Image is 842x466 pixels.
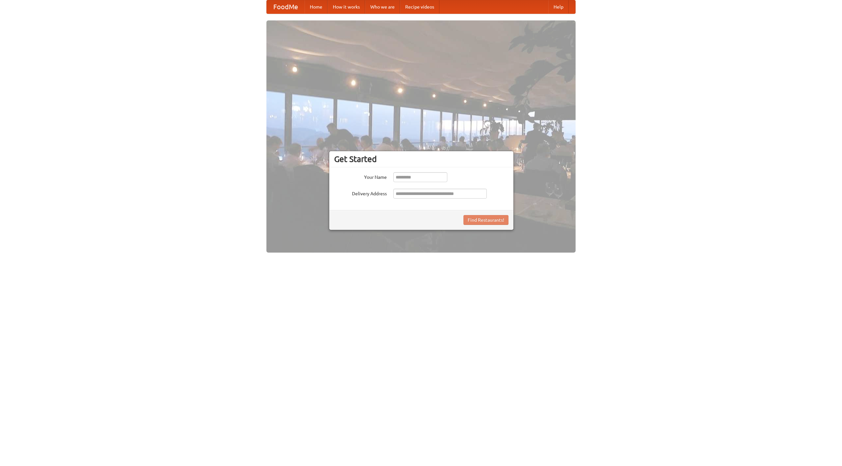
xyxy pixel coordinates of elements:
label: Your Name [334,172,387,180]
a: How it works [328,0,365,14]
a: Recipe videos [400,0,439,14]
a: Help [548,0,569,14]
a: Who we are [365,0,400,14]
button: Find Restaurants! [463,215,508,225]
a: Home [305,0,328,14]
label: Delivery Address [334,189,387,197]
a: FoodMe [267,0,305,14]
h3: Get Started [334,154,508,164]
